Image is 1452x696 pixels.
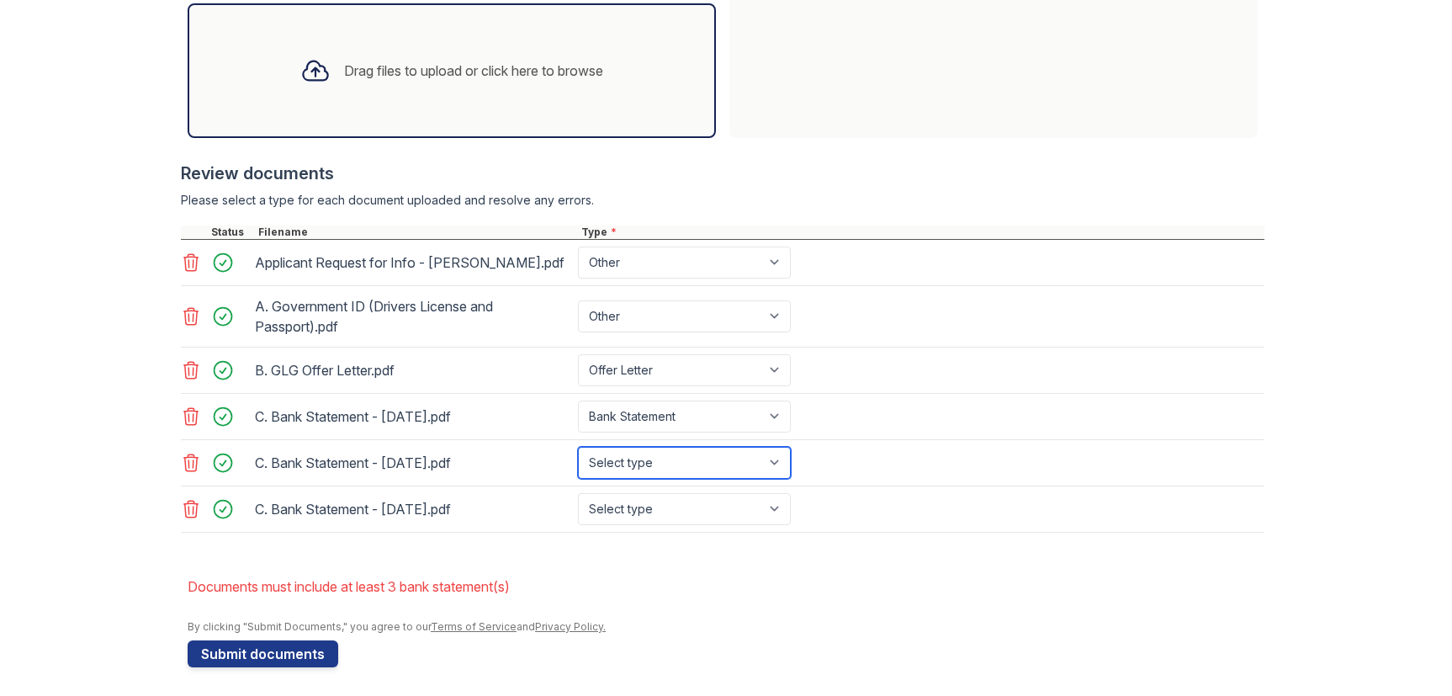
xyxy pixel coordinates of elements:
[255,403,571,430] div: C. Bank Statement - [DATE].pdf
[208,226,255,239] div: Status
[255,293,571,340] div: A. Government ID (Drivers License and Passport).pdf
[255,249,571,276] div: Applicant Request for Info - [PERSON_NAME].pdf
[188,570,1264,603] li: Documents must include at least 3 bank statement(s)
[188,620,1264,634] div: By clicking "Submit Documents," you agree to our and
[535,620,606,633] a: Privacy Policy.
[578,226,1264,239] div: Type
[344,61,603,81] div: Drag files to upload or click here to browse
[255,357,571,384] div: B. GLG Offer Letter.pdf
[255,226,578,239] div: Filename
[431,620,517,633] a: Terms of Service
[181,192,1264,209] div: Please select a type for each document uploaded and resolve any errors.
[188,640,338,667] button: Submit documents
[181,162,1264,185] div: Review documents
[255,449,571,476] div: C. Bank Statement - [DATE].pdf
[255,496,571,523] div: C. Bank Statement - [DATE].pdf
